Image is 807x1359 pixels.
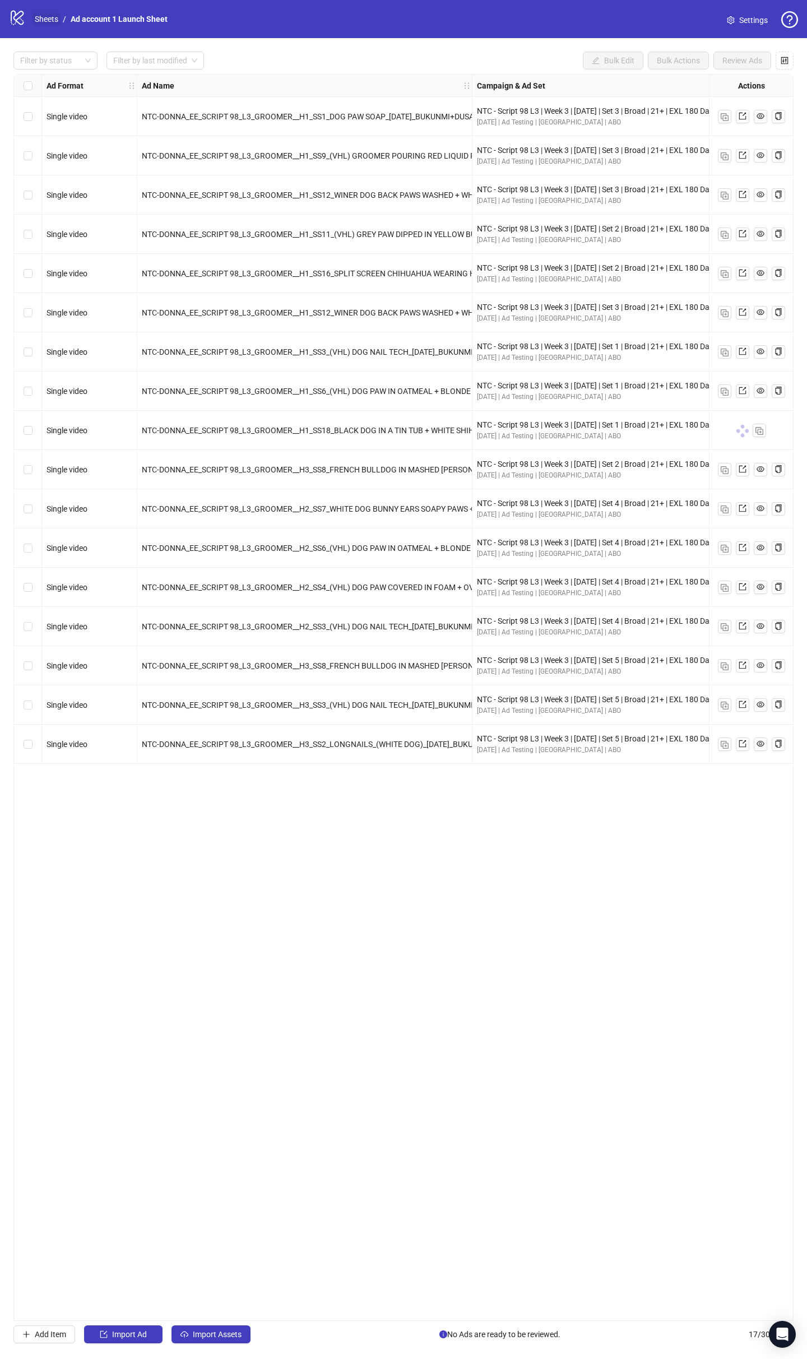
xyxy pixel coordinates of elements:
button: Duplicate [718,659,731,672]
button: Duplicate [718,228,731,241]
span: eye [757,465,764,473]
span: copy [774,308,782,316]
button: Add Item [13,1325,75,1343]
strong: Ad Format [47,80,84,92]
img: Duplicate [721,545,729,553]
span: Settings [739,14,768,26]
div: Select row 6 [14,293,42,332]
button: Duplicate [718,738,731,751]
span: Import Ad [112,1330,147,1339]
button: Duplicate [718,384,731,398]
span: Single video [47,230,87,239]
span: Single video [47,740,87,749]
span: NTC-DONNA_EE_SCRIPT 98_L3_GROOMER__H2_SS4_(VHL) DOG PAW COVERED IN FOAM + OVERGROWN NAIL_[DATE]_B... [142,583,643,592]
span: copy [774,504,782,512]
span: question-circle [781,11,798,28]
span: copy [774,387,782,395]
span: eye [757,230,764,238]
button: Duplicate [718,502,731,516]
div: Resize Ad Name column [469,75,472,96]
div: Select row 15 [14,646,42,685]
span: copy [774,151,782,159]
span: info-circle [439,1330,447,1338]
span: eye [757,151,764,159]
div: Select row 2 [14,136,42,175]
button: Duplicate [718,463,731,476]
div: Select row 9 [14,411,42,450]
span: cloud-upload [180,1330,188,1338]
span: copy [774,661,782,669]
span: Import Assets [193,1330,242,1339]
span: export [739,701,746,708]
span: Single video [47,622,87,631]
span: copy [774,112,782,120]
button: Duplicate [718,541,731,555]
span: Single video [47,465,87,474]
button: Review Ads [713,52,771,69]
span: eye [757,622,764,630]
span: control [781,57,789,64]
span: eye [757,583,764,591]
span: plus [22,1330,30,1338]
span: export [739,465,746,473]
div: Select row 4 [14,215,42,254]
span: eye [757,347,764,355]
span: Single video [47,112,87,121]
span: copy [774,701,782,708]
span: export [739,112,746,120]
span: eye [757,544,764,551]
span: eye [757,308,764,316]
span: 17 / 300 items [749,1328,794,1341]
img: Duplicate [721,388,729,396]
button: Duplicate [718,110,731,123]
div: Select row 8 [14,372,42,411]
button: Bulk Actions [648,52,709,69]
span: setting [727,16,735,24]
a: Ad account 1 Launch Sheet [68,13,170,25]
span: eye [757,661,764,669]
img: Duplicate [721,623,729,631]
span: copy [774,544,782,551]
span: export [739,269,746,277]
img: Duplicate [721,309,729,317]
div: Select row 12 [14,528,42,568]
span: NTC-DONNA_EE_SCRIPT 98_L3_GROOMER__H3_SS8_FRENCH BULLDOG IN MASHED [PERSON_NAME]+SCARED DOG_[DATE... [142,465,665,474]
strong: Ad Name [142,80,174,92]
img: Duplicate [721,231,729,239]
span: Single video [47,544,87,553]
span: import [100,1330,108,1338]
img: Duplicate [721,349,729,356]
div: Select row 14 [14,607,42,646]
img: Duplicate [721,152,729,160]
img: Duplicate [721,113,729,121]
button: Duplicate [718,581,731,594]
div: Select row 17 [14,725,42,764]
span: eye [757,269,764,277]
span: Single video [47,426,87,435]
span: NTC-DONNA_EE_SCRIPT 98_L3_GROOMER__H1_SS1_DOG PAW SOAP_[DATE]_BUKUNMI+DUSAN.mp4 [142,112,498,121]
span: export [739,622,746,630]
span: NTC-DONNA_EE_SCRIPT 98_L3_GROOMER__H3_SS3_(VHL) DOG NAIL TECH_[DATE]_BUKUNMI+DUSAN.mp4 [142,701,521,709]
span: export [739,308,746,316]
button: Duplicate [718,345,731,359]
span: Single video [47,387,87,396]
span: Single video [47,504,87,513]
button: Import Ad [84,1325,163,1343]
div: Select row 1 [14,97,42,136]
img: Duplicate [721,662,729,670]
span: copy [774,191,782,198]
span: holder [128,82,136,90]
button: Import Assets [171,1325,251,1343]
span: Single video [47,308,87,317]
div: Select all rows [14,75,42,97]
button: Duplicate [718,306,731,319]
span: copy [774,269,782,277]
span: export [739,151,746,159]
span: Single video [47,583,87,592]
div: Select row 3 [14,175,42,215]
span: export [739,661,746,669]
span: NTC-DONNA_EE_SCRIPT 98_L3_GROOMER__H1_SS3_(VHL) DOG NAIL TECH_[DATE]_BUKUNMI+DUSAN.mp4 [142,347,521,356]
span: export [739,583,746,591]
button: Duplicate [718,149,731,163]
span: export [739,347,746,355]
